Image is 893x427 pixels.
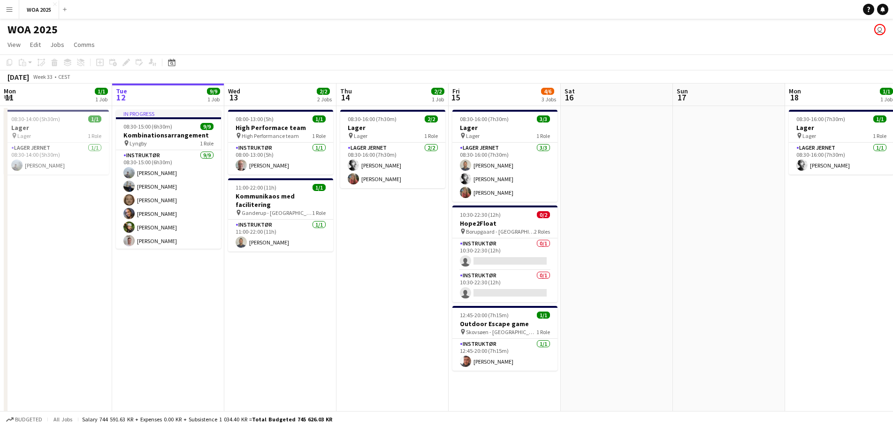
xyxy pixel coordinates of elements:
[200,140,214,147] span: 1 Role
[542,96,556,103] div: 3 Jobs
[252,416,332,423] span: Total Budgeted 745 626.03 KR
[130,140,147,147] span: Lyngby
[228,178,333,252] app-job-card: 11:00-22:00 (11h)1/1Kommunikaos med facilitering Ganderup - [GEOGRAPHIC_DATA]1 RoleInstruktør1/11...
[452,87,460,95] span: Fri
[565,87,575,95] span: Sat
[424,132,438,139] span: 1 Role
[312,209,326,216] span: 1 Role
[452,110,557,202] app-job-card: 08:30-16:00 (7h30m)3/3Lager Lager1 RoleLager Jernet3/308:30-16:00 (7h30m)[PERSON_NAME][PERSON_NAM...
[17,132,31,139] span: Lager
[452,219,557,228] h3: Hope2Float
[466,132,480,139] span: Lager
[207,96,220,103] div: 1 Job
[19,0,59,19] button: WOA 2025
[58,73,70,80] div: CEST
[5,414,44,425] button: Budgeted
[26,38,45,51] a: Edit
[15,416,42,423] span: Budgeted
[466,228,534,235] span: Borupgaard - [GEOGRAPHIC_DATA]
[227,92,240,103] span: 13
[207,88,220,95] span: 9/9
[541,88,554,95] span: 4/6
[82,416,332,423] div: Salary 744 591.63 KR + Expenses 0.00 KR + Subsistence 1 034.40 KR =
[537,211,550,218] span: 0/2
[536,132,550,139] span: 1 Role
[4,123,109,132] h3: Lager
[88,115,101,122] span: 1/1
[339,92,352,103] span: 14
[452,320,557,328] h3: Outdoor Escape game
[228,123,333,132] h3: High Performace team
[536,328,550,335] span: 1 Role
[116,110,221,117] div: In progress
[873,132,886,139] span: 1 Role
[537,115,550,122] span: 3/3
[313,184,326,191] span: 1/1
[313,115,326,122] span: 1/1
[452,306,557,371] app-job-card: 12:45-20:00 (7h15m)1/1Outdoor Escape game Skovsøen - [GEOGRAPHIC_DATA]1 RoleInstruktør1/112:45-20...
[460,211,501,218] span: 10:30-22:30 (12h)
[802,132,816,139] span: Lager
[340,123,445,132] h3: Lager
[880,96,893,103] div: 1 Job
[74,40,95,49] span: Comms
[340,110,445,188] app-job-card: 08:30-16:00 (7h30m)2/2Lager Lager1 RoleLager Jernet2/208:30-16:00 (7h30m)[PERSON_NAME][PERSON_NAME]
[340,87,352,95] span: Thu
[451,92,460,103] span: 15
[880,88,893,95] span: 1/1
[116,110,221,249] div: In progress08:30-15:00 (6h30m)9/9Kombinationsarrangement Lyngby1 RoleInstruktør9/908:30-15:00 (6h...
[425,115,438,122] span: 2/2
[452,206,557,302] app-job-card: 10:30-22:30 (12h)0/2Hope2Float Borupgaard - [GEOGRAPHIC_DATA]2 RolesInstruktør0/110:30-22:30 (12h...
[452,270,557,302] app-card-role: Instruktør0/110:30-22:30 (12h)
[31,73,54,80] span: Week 33
[50,40,64,49] span: Jobs
[70,38,99,51] a: Comms
[534,228,550,235] span: 2 Roles
[432,96,444,103] div: 1 Job
[46,38,68,51] a: Jobs
[452,339,557,371] app-card-role: Instruktør1/112:45-20:00 (7h15m)[PERSON_NAME]
[431,88,444,95] span: 2/2
[30,40,41,49] span: Edit
[116,150,221,294] app-card-role: Instruktør9/908:30-15:00 (6h30m)[PERSON_NAME][PERSON_NAME][PERSON_NAME][PERSON_NAME][PERSON_NAME]...
[2,92,16,103] span: 11
[11,115,60,122] span: 08:30-14:00 (5h30m)
[8,40,21,49] span: View
[452,143,557,202] app-card-role: Lager Jernet3/308:30-16:00 (7h30m)[PERSON_NAME][PERSON_NAME][PERSON_NAME]
[466,328,536,335] span: Skovsøen - [GEOGRAPHIC_DATA]
[242,132,299,139] span: High Performance team
[8,23,58,37] h1: WOA 2025
[228,192,333,209] h3: Kommunikaos med facilitering
[873,115,886,122] span: 1/1
[4,87,16,95] span: Mon
[4,110,109,175] app-job-card: 08:30-14:00 (5h30m)1/1Lager Lager1 RoleLager Jernet1/108:30-14:00 (5h30m)[PERSON_NAME]
[114,92,127,103] span: 12
[200,123,214,130] span: 9/9
[236,115,274,122] span: 08:00-13:00 (5h)
[348,115,397,122] span: 08:30-16:00 (7h30m)
[874,24,885,35] app-user-avatar: Drift Drift
[340,143,445,188] app-card-role: Lager Jernet2/208:30-16:00 (7h30m)[PERSON_NAME][PERSON_NAME]
[95,96,107,103] div: 1 Job
[537,312,550,319] span: 1/1
[116,131,221,139] h3: Kombinationsarrangement
[460,115,509,122] span: 08:30-16:00 (7h30m)
[452,123,557,132] h3: Lager
[228,110,333,175] app-job-card: 08:00-13:00 (5h)1/1High Performace team High Performance team1 RoleInstruktør1/108:00-13:00 (5h)[...
[460,312,509,319] span: 12:45-20:00 (7h15m)
[796,115,845,122] span: 08:30-16:00 (7h30m)
[317,96,332,103] div: 2 Jobs
[677,87,688,95] span: Sun
[354,132,367,139] span: Lager
[95,88,108,95] span: 1/1
[242,209,312,216] span: Ganderup - [GEOGRAPHIC_DATA]
[563,92,575,103] span: 16
[116,87,127,95] span: Tue
[317,88,330,95] span: 2/2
